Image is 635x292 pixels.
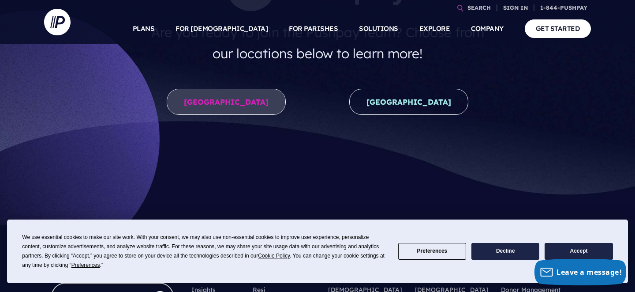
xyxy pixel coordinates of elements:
[289,13,338,44] a: FOR PARISHES
[471,243,539,260] button: Decline
[349,89,468,115] a: [GEOGRAPHIC_DATA]
[557,267,622,277] span: Leave a message!
[419,13,450,44] a: EXPLORE
[176,13,268,44] a: FOR [DEMOGRAPHIC_DATA]
[258,253,290,259] span: Cookie Policy
[471,13,504,44] a: COMPANY
[525,19,591,38] a: GET STARTED
[7,220,628,283] div: Cookie Consent Prompt
[133,13,155,44] a: PLANS
[359,13,398,44] a: SOLUTIONS
[71,262,100,268] span: Preferences
[398,243,466,260] button: Preferences
[545,243,613,260] button: Accept
[534,259,626,285] button: Leave a message!
[167,89,286,115] a: [GEOGRAPHIC_DATA]
[22,233,387,270] div: We use essential cookies to make our site work. With your consent, we may also use non-essential ...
